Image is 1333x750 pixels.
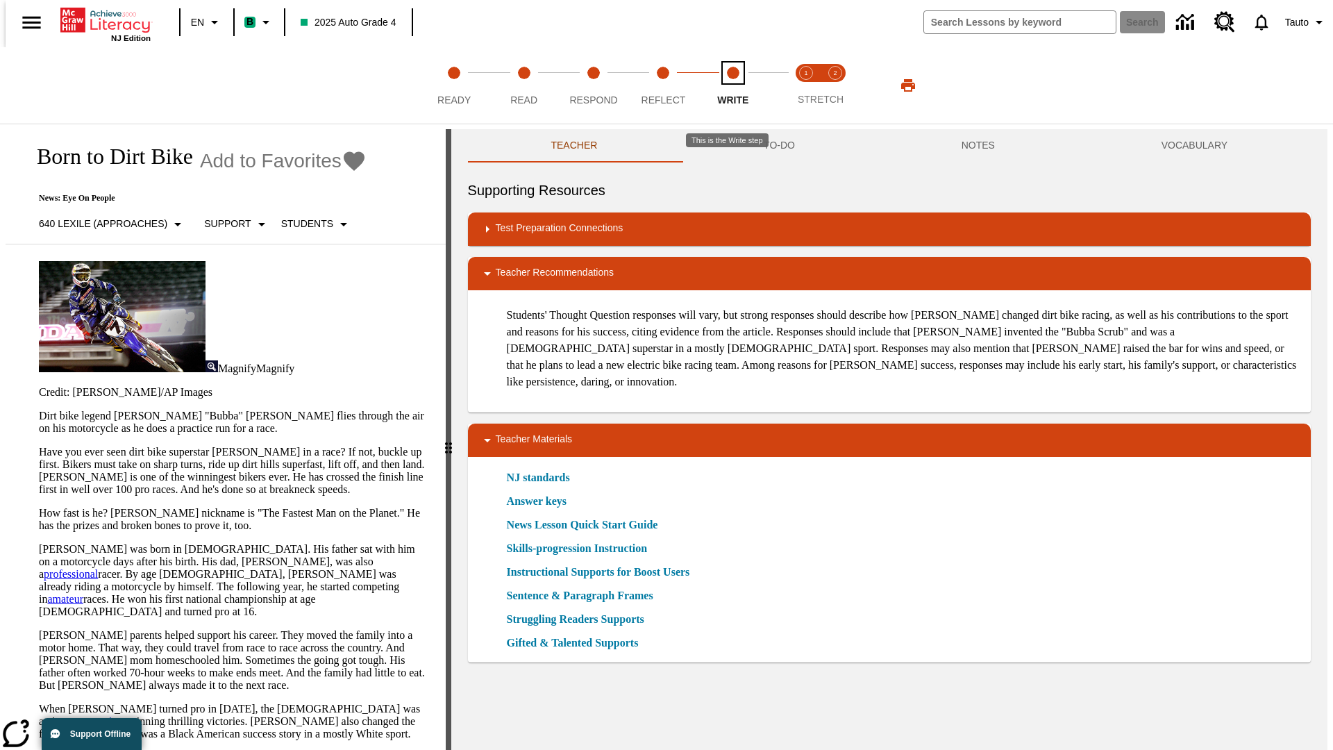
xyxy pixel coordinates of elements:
span: 2025 Auto Grade 4 [301,15,396,30]
span: Tauto [1285,15,1309,30]
span: Reflect [642,94,686,106]
span: Ready [437,94,471,106]
a: NJ standards [507,469,578,486]
p: Have you ever seen dirt bike superstar [PERSON_NAME] in a race? If not, buckle up first. Bikers m... [39,446,429,496]
p: Students' Thought Question responses will vary, but strong responses should describe how [PERSON_... [507,307,1300,390]
p: [PERSON_NAME] parents helped support his career. They moved the family into a motor home. That wa... [39,629,429,692]
button: Read step 2 of 5 [483,47,564,124]
span: Support Offline [70,729,131,739]
p: How fast is he? [PERSON_NAME] nickname is "The Fastest Man on the Planet." He has the prizes and ... [39,507,429,532]
a: Gifted & Talented Supports [507,635,647,651]
p: Support [204,217,251,231]
span: Add to Favorites [200,150,342,172]
div: This is the Write step [686,133,769,147]
text: 2 [833,69,837,76]
div: activity [451,129,1327,750]
img: Magnify [206,360,218,372]
button: Reflect step 4 of 5 [623,47,703,124]
button: Respond step 3 of 5 [553,47,634,124]
span: STRETCH [798,94,844,105]
a: Answer keys, Will open in new browser window or tab [507,493,567,510]
button: Open side menu [11,2,52,43]
span: EN [191,15,204,30]
div: Press Enter or Spacebar and then press right and left arrow keys to move the slider [446,129,451,750]
a: Sentence & Paragraph Frames, Will open in new browser window or tab [507,587,653,604]
span: Magnify [256,362,294,374]
span: B [246,13,253,31]
button: Scaffolds, Support [199,212,275,237]
a: Data Center [1168,3,1206,42]
button: Support Offline [42,718,142,750]
button: TO-DO [680,129,878,162]
a: professional [44,568,98,580]
div: Test Preparation Connections [468,212,1311,246]
span: Write [717,94,748,106]
a: Instructional Supports for Boost Users, Will open in new browser window or tab [507,564,690,581]
button: Ready step 1 of 5 [414,47,494,124]
p: 640 Lexile (Approaches) [39,217,167,231]
p: Students [281,217,333,231]
a: Skills-progression Instruction, Will open in new browser window or tab [507,540,648,557]
div: Teacher Materials [468,424,1311,457]
h6: Supporting Resources [468,179,1311,201]
a: sensation [82,715,124,727]
button: Print [886,73,930,98]
button: Add to Favorites - Born to Dirt Bike [200,149,367,173]
button: Stretch Respond step 2 of 2 [815,47,855,124]
p: [PERSON_NAME] was born in [DEMOGRAPHIC_DATA]. His father sat with him on a motorcycle days after ... [39,543,429,618]
button: Language: EN, Select a language [185,10,229,35]
div: Instructional Panel Tabs [468,129,1311,162]
p: When [PERSON_NAME] turned pro in [DATE], the [DEMOGRAPHIC_DATA] was an instant , winning thrillin... [39,703,429,740]
span: Magnify [218,362,256,374]
button: Stretch Read step 1 of 2 [786,47,826,124]
button: Write step 5 of 5 [693,47,773,124]
a: News Lesson Quick Start Guide, Will open in new browser window or tab [507,517,658,533]
p: Credit: [PERSON_NAME]/AP Images [39,386,429,399]
button: NOTES [878,129,1078,162]
div: Home [60,5,151,42]
img: Motocross racer James Stewart flies through the air on his dirt bike. [39,261,206,372]
button: Select Lexile, 640 Lexile (Approaches) [33,212,192,237]
span: Respond [569,94,617,106]
div: reading [6,129,446,743]
a: Notifications [1243,4,1280,40]
p: Teacher Recommendations [496,265,614,282]
p: Test Preparation Connections [496,221,623,237]
p: Dirt bike legend [PERSON_NAME] "Bubba" [PERSON_NAME] flies through the air on his motorcycle as h... [39,410,429,435]
span: NJ Edition [111,34,151,42]
h1: Born to Dirt Bike [22,144,193,169]
span: Read [510,94,537,106]
a: Struggling Readers Supports [507,611,653,628]
button: Teacher [468,129,681,162]
button: Profile/Settings [1280,10,1333,35]
a: amateur [47,593,83,605]
button: Select Student [276,212,358,237]
button: Boost Class color is mint green. Change class color [239,10,280,35]
input: search field [924,11,1116,33]
div: Teacher Recommendations [468,257,1311,290]
p: Teacher Materials [496,432,573,449]
a: Resource Center, Will open in new tab [1206,3,1243,41]
p: News: Eye On People [22,193,367,203]
button: VOCABULARY [1078,129,1311,162]
text: 1 [804,69,807,76]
